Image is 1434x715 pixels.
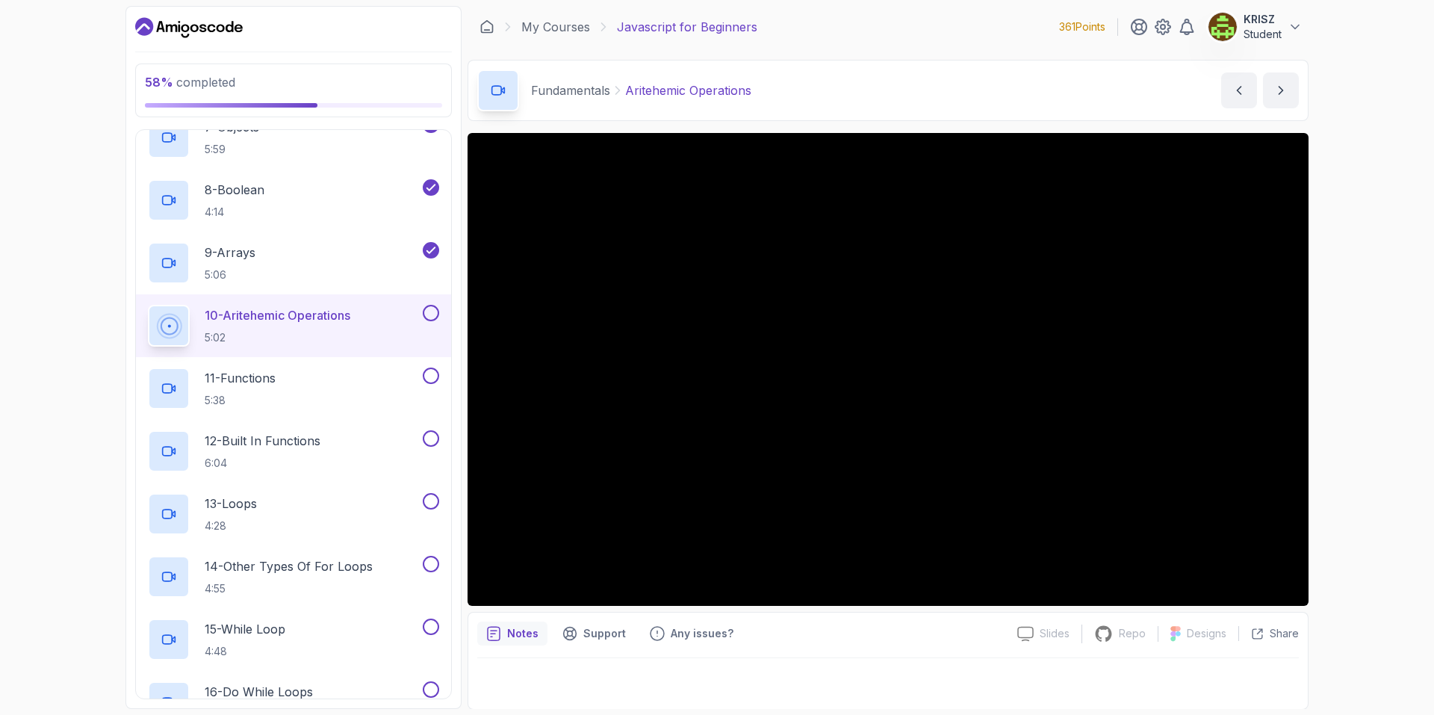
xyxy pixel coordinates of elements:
[148,179,439,221] button: 8-Boolean4:14
[135,16,243,40] a: Dashboard
[205,330,350,345] p: 5:02
[205,495,257,513] p: 13 - Loops
[148,242,439,284] button: 9-Arrays5:06
[1244,12,1282,27] p: KRISZ
[205,267,255,282] p: 5:06
[145,75,235,90] span: completed
[145,75,173,90] span: 58 %
[553,622,635,646] button: Support button
[205,644,285,659] p: 4:48
[521,18,590,36] a: My Courses
[205,620,285,638] p: 15 - While Loop
[205,393,276,408] p: 5:38
[1270,626,1299,641] p: Share
[205,519,257,533] p: 4:28
[617,18,757,36] p: Javascript for Beginners
[641,622,742,646] button: Feedback button
[1208,13,1237,41] img: user profile image
[1119,626,1146,641] p: Repo
[1263,72,1299,108] button: next content
[205,557,373,575] p: 14 - Other Types Of For Loops
[1244,27,1282,42] p: Student
[205,369,276,387] p: 11 - Functions
[1238,626,1299,641] button: Share
[205,683,313,701] p: 16 - Do While Loops
[477,622,547,646] button: notes button
[1187,626,1226,641] p: Designs
[468,133,1309,606] iframe: 10 - Aritehemic Operations
[148,430,439,472] button: 12-Built In Functions6:04
[1208,12,1303,42] button: user profile imageKRISZStudent
[625,81,751,99] p: Aritehemic Operations
[1059,19,1105,34] p: 361 Points
[583,626,626,641] p: Support
[148,619,439,660] button: 15-While Loop4:48
[148,556,439,598] button: 14-Other Types Of For Loops4:55
[205,432,320,450] p: 12 - Built In Functions
[205,244,255,261] p: 9 - Arrays
[507,626,538,641] p: Notes
[671,626,733,641] p: Any issues?
[205,456,320,471] p: 6:04
[205,581,373,596] p: 4:55
[148,305,439,347] button: 10-Aritehemic Operations5:02
[479,19,494,34] a: Dashboard
[148,368,439,409] button: 11-Functions5:38
[148,493,439,535] button: 13-Loops4:28
[148,117,439,158] button: 7-Objects5:59
[205,306,350,324] p: 10 - Aritehemic Operations
[205,205,264,220] p: 4:14
[205,181,264,199] p: 8 - Boolean
[531,81,610,99] p: Fundamentals
[1040,626,1070,641] p: Slides
[205,142,259,157] p: 5:59
[1221,72,1257,108] button: previous content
